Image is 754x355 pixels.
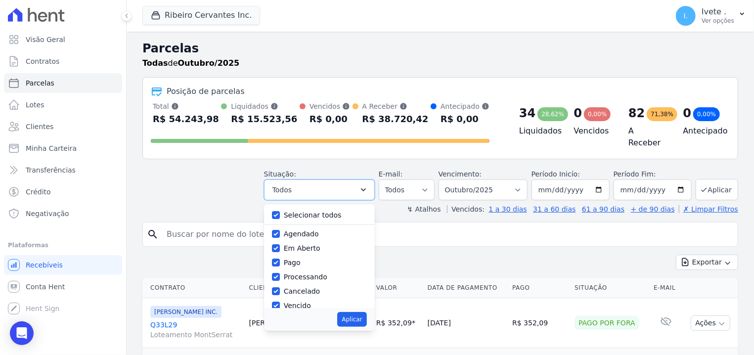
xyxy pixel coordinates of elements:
th: Pago [508,278,571,298]
a: 31 a 60 dias [533,205,576,213]
span: Clientes [26,122,53,132]
label: Vencido [284,302,311,310]
label: Cancelado [284,287,320,295]
label: Pago [284,259,301,266]
p: Ver opções [702,17,734,25]
p: Ivete . [702,7,734,17]
a: Recebíveis [4,255,122,275]
strong: Todas [142,58,168,68]
div: Total [153,101,219,111]
th: Data de Pagamento [424,278,509,298]
a: 61 a 90 dias [582,205,624,213]
th: Valor [372,278,424,298]
div: Plataformas [8,239,118,251]
label: Agendado [284,230,319,238]
span: Loteamento MontSerrat [150,330,241,340]
a: Q33L29Loteamento MontSerrat [150,320,241,340]
a: 1 a 30 dias [489,205,527,213]
h4: Liquidados [519,125,558,137]
h2: Parcelas [142,40,738,57]
button: I. Ivete . Ver opções [668,2,754,30]
td: R$ 352,09 [372,298,424,348]
label: Período Fim: [614,169,692,179]
h4: Antecipado [683,125,722,137]
button: Todos [264,179,375,200]
div: 0,00% [584,107,611,121]
td: [PERSON_NAME] [245,298,317,348]
a: Conta Hent [4,277,122,297]
div: R$ 38.720,42 [362,111,429,127]
a: Clientes [4,117,122,136]
div: 82 [628,105,645,121]
label: Selecionar todos [284,211,342,219]
label: E-mail: [379,170,403,178]
p: de [142,57,239,69]
a: Transferências [4,160,122,180]
span: Visão Geral [26,35,65,44]
span: Lotes [26,100,44,110]
h4: A Receber [628,125,667,149]
button: Aplicar [696,179,738,200]
div: Pago por fora [575,316,639,330]
button: Ribeiro Cervantes Inc. [142,6,260,25]
th: E-mail [650,278,682,298]
span: Contratos [26,56,59,66]
a: Lotes [4,95,122,115]
span: Conta Hent [26,282,65,292]
th: Cliente [245,278,317,298]
label: Período Inicío: [532,170,580,178]
div: 28,62% [537,107,568,121]
span: Transferências [26,165,76,175]
i: search [147,228,159,240]
a: + de 90 dias [631,205,675,213]
span: I. [684,12,688,19]
div: A Receber [362,101,429,111]
span: Recebíveis [26,260,63,270]
div: Posição de parcelas [167,86,245,97]
td: R$ 352,09 [508,298,571,348]
span: Minha Carteira [26,143,77,153]
button: Ações [691,315,730,331]
span: Crédito [26,187,51,197]
a: Contratos [4,51,122,71]
div: 0 [574,105,582,121]
button: Exportar [676,255,738,270]
span: [PERSON_NAME] INC. [150,306,222,318]
a: Negativação [4,204,122,223]
label: Vencimento: [439,170,482,178]
a: Visão Geral [4,30,122,49]
th: Contrato [142,278,245,298]
div: Antecipado [441,101,489,111]
strong: Outubro/2025 [178,58,240,68]
div: R$ 54.243,98 [153,111,219,127]
th: Situação [571,278,650,298]
a: ✗ Limpar Filtros [679,205,738,213]
div: 71,38% [647,107,677,121]
div: 0,00% [693,107,720,121]
label: Processando [284,273,327,281]
span: Negativação [26,209,69,219]
div: Open Intercom Messenger [10,321,34,345]
label: ↯ Atalhos [407,205,441,213]
input: Buscar por nome do lote ou do cliente [161,224,734,244]
label: Vencidos: [447,205,485,213]
a: Parcelas [4,73,122,93]
div: 0 [683,105,692,121]
a: Minha Carteira [4,138,122,158]
a: Crédito [4,182,122,202]
label: Situação: [264,170,296,178]
span: Parcelas [26,78,54,88]
button: Aplicar [337,312,366,327]
div: R$ 15.523,56 [231,111,297,127]
div: Vencidos [310,101,350,111]
div: Liquidados [231,101,297,111]
div: R$ 0,00 [310,111,350,127]
span: Todos [272,184,292,196]
div: 34 [519,105,535,121]
h4: Vencidos [574,125,613,137]
label: Em Aberto [284,244,320,252]
div: R$ 0,00 [441,111,489,127]
td: [DATE] [424,298,509,348]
